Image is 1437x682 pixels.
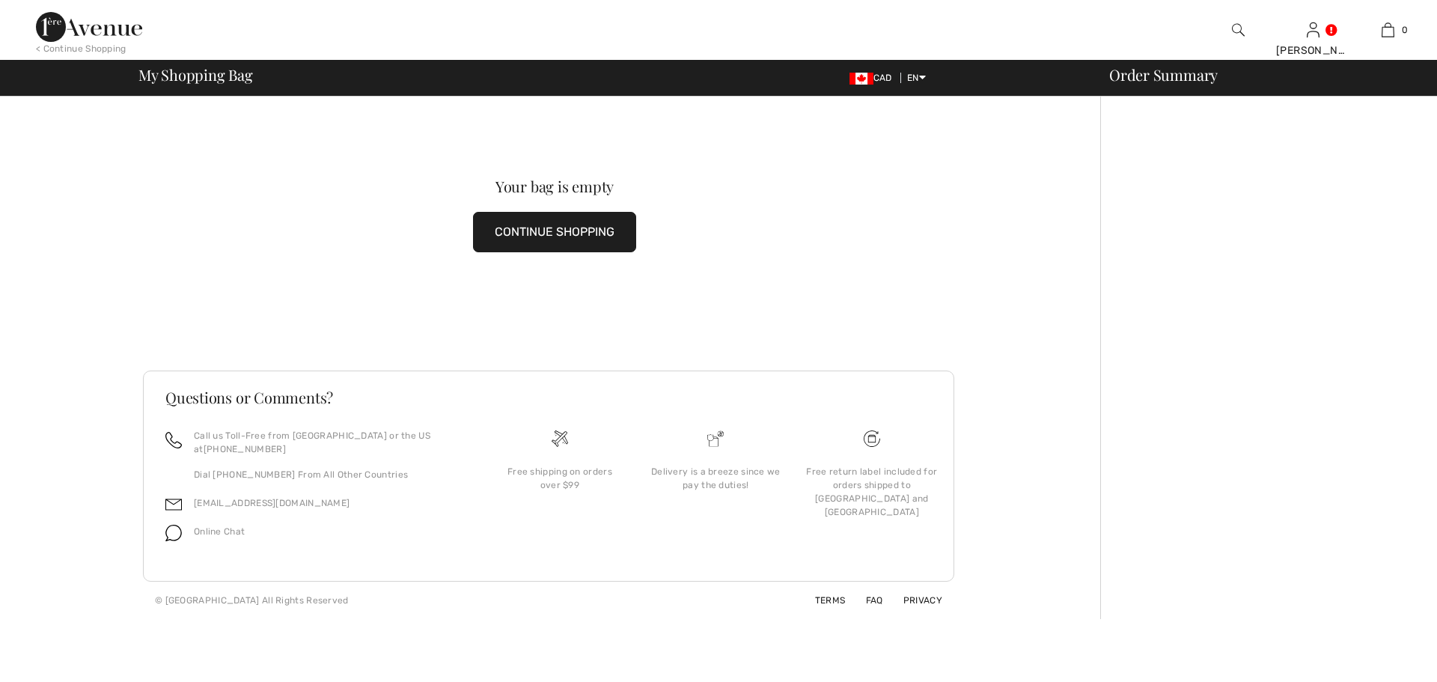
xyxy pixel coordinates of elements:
div: Order Summary [1091,67,1428,82]
span: CAD [849,73,898,83]
img: My Info [1307,21,1319,39]
img: Free shipping on orders over $99 [864,430,880,447]
a: Terms [797,595,846,606]
img: Canadian Dollar [849,73,873,85]
div: Your bag is empty [184,179,925,194]
span: 0 [1402,23,1408,37]
a: Sign In [1307,22,1319,37]
div: [PERSON_NAME] [1276,43,1349,58]
img: 1ère Avenue [36,12,142,42]
span: My Shopping Bag [138,67,253,82]
a: [PHONE_NUMBER] [204,444,286,454]
span: Online Chat [194,526,245,537]
img: My Bag [1382,21,1394,39]
img: chat [165,525,182,541]
h3: Questions or Comments? [165,390,932,405]
a: FAQ [848,595,883,606]
span: EN [907,73,926,83]
p: Dial [PHONE_NUMBER] From All Other Countries [194,468,464,481]
a: [EMAIL_ADDRESS][DOMAIN_NAME] [194,498,350,508]
img: call [165,432,182,448]
div: < Continue Shopping [36,42,126,55]
img: Free shipping on orders over $99 [552,430,568,447]
div: Free return label included for orders shipped to [GEOGRAPHIC_DATA] and [GEOGRAPHIC_DATA] [806,465,938,519]
img: email [165,496,182,513]
button: CONTINUE SHOPPING [473,212,636,252]
div: Delivery is a breeze since we pay the duties! [650,465,781,492]
img: Delivery is a breeze since we pay the duties! [707,430,724,447]
div: © [GEOGRAPHIC_DATA] All Rights Reserved [155,594,349,607]
p: Call us Toll-Free from [GEOGRAPHIC_DATA] or the US at [194,429,464,456]
img: search the website [1232,21,1245,39]
a: Privacy [885,595,942,606]
div: Free shipping on orders over $99 [494,465,626,492]
a: 0 [1351,21,1424,39]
